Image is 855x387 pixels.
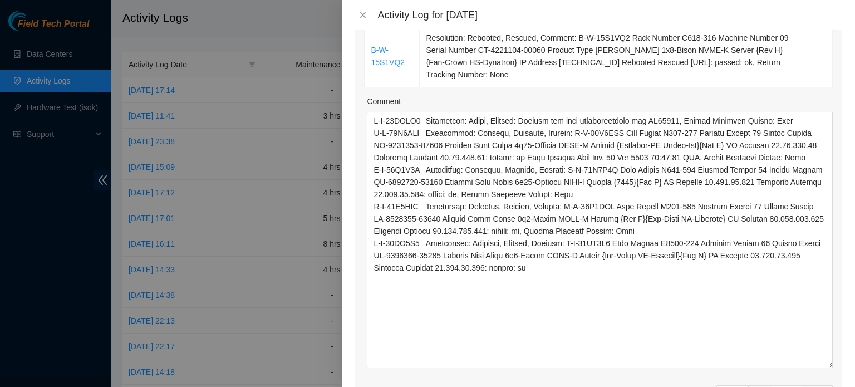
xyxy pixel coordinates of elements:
button: Close [355,10,371,21]
td: Resolution: Rebooted, Rescued, Comment: B-W-15S1VQ2 Rack Number C618-316 Machine Number 09 Serial... [420,26,798,87]
div: Activity Log for [DATE] [377,9,842,21]
a: B-W-15S1VQ2 [371,46,405,67]
textarea: Comment [367,112,833,368]
label: Comment [367,95,401,107]
span: close [358,11,367,19]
